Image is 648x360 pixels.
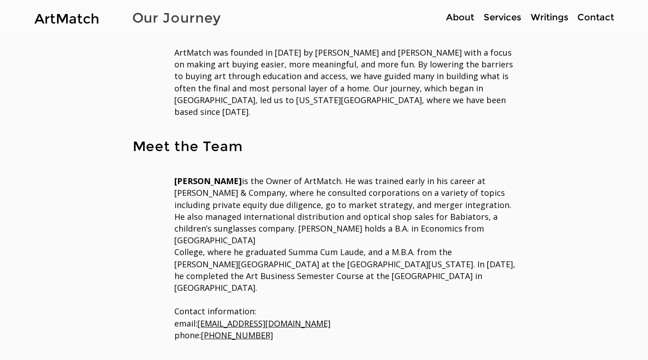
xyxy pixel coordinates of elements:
[34,10,99,27] a: ArtMatch
[174,306,256,317] span: Contact information:
[197,318,331,329] a: [EMAIL_ADDRESS][DOMAIN_NAME]
[174,47,513,117] span: ArtMatch was founded in [DATE] by [PERSON_NAME] and [PERSON_NAME] with a focus on making art buyi...
[133,138,243,155] span: Meet the Team
[174,330,273,341] span: phone:
[526,11,573,24] a: Writings
[201,330,273,341] a: [PHONE_NUMBER]
[526,11,573,24] p: Writings
[413,11,618,24] nav: Site
[479,11,526,24] p: Services
[174,175,242,186] span: [PERSON_NAME]
[174,175,515,293] span: is the Owner of ArtMatch. He was trained early in his career at [PERSON_NAME] & Company, where he...
[174,318,331,329] span: email:
[479,11,526,24] a: Services
[441,11,479,24] a: About
[573,11,618,24] a: Contact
